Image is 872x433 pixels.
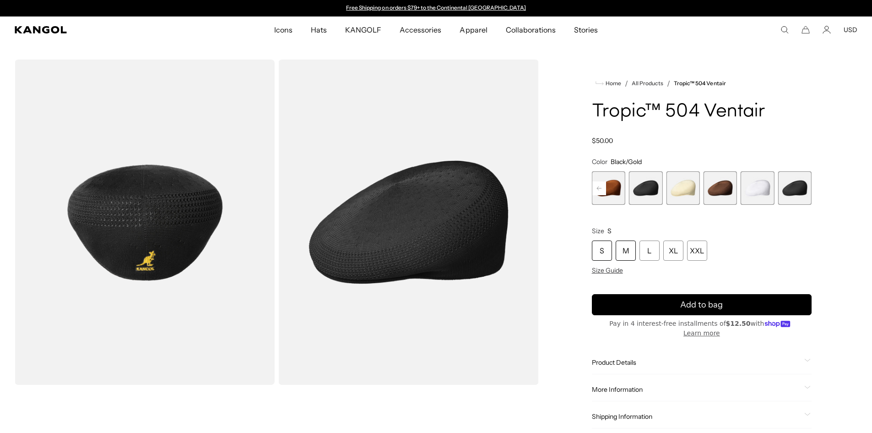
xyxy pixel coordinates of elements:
a: Home [596,79,621,88]
span: Size [592,227,604,235]
div: XL [663,241,683,261]
li: / [621,78,628,89]
a: Tropic™ 504 Ventair [674,80,726,87]
img: color-black-gold [278,60,538,385]
li: / [663,78,670,89]
span: Hats [311,16,327,43]
nav: breadcrumbs [592,78,812,89]
slideshow-component: Announcement bar [342,5,531,12]
label: Black [629,171,662,205]
label: Cognac [592,171,625,205]
a: Stories [565,16,607,43]
label: Natural [666,171,699,205]
span: $50.00 [592,137,613,145]
span: Collaborations [506,16,556,43]
a: Kangol [15,26,181,33]
div: 18 of 22 [629,171,662,205]
div: 22 of 22 [778,171,812,205]
span: Shipping Information [592,412,801,421]
span: Home [604,80,621,87]
span: Icons [274,16,292,43]
span: Color [592,158,607,166]
div: M [616,241,636,261]
div: 21 of 22 [741,171,774,205]
a: KANGOLF [336,16,390,43]
a: Account [823,26,831,34]
div: 17 of 22 [592,171,625,205]
a: Icons [265,16,302,43]
div: 19 of 22 [666,171,699,205]
a: Hats [302,16,336,43]
span: KANGOLF [345,16,381,43]
a: Free Shipping on orders $79+ to the Continental [GEOGRAPHIC_DATA] [346,4,526,11]
button: Add to bag [592,294,812,315]
span: Add to bag [680,299,723,311]
button: USD [844,26,857,34]
div: Announcement [342,5,531,12]
span: Apparel [460,16,487,43]
div: S [592,241,612,261]
a: Collaborations [497,16,565,43]
div: L [639,241,660,261]
label: White [741,171,774,205]
label: Black/Gold [778,171,812,205]
span: Size Guide [592,266,623,274]
a: Accessories [390,16,450,43]
a: Apparel [450,16,496,43]
div: 1 of 2 [342,5,531,12]
span: Stories [574,16,598,43]
div: 20 of 22 [704,171,737,205]
label: Brown [704,171,737,205]
h1: Tropic™ 504 Ventair [592,102,812,122]
img: color-black-gold [15,60,275,385]
span: Product Details [592,358,801,367]
span: Accessories [400,16,441,43]
span: More Information [592,385,801,394]
summary: Search here [780,26,789,34]
span: S [607,227,612,235]
button: Cart [802,26,810,34]
span: Black/Gold [611,158,642,166]
div: XXL [687,241,707,261]
a: All Products [632,80,663,87]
